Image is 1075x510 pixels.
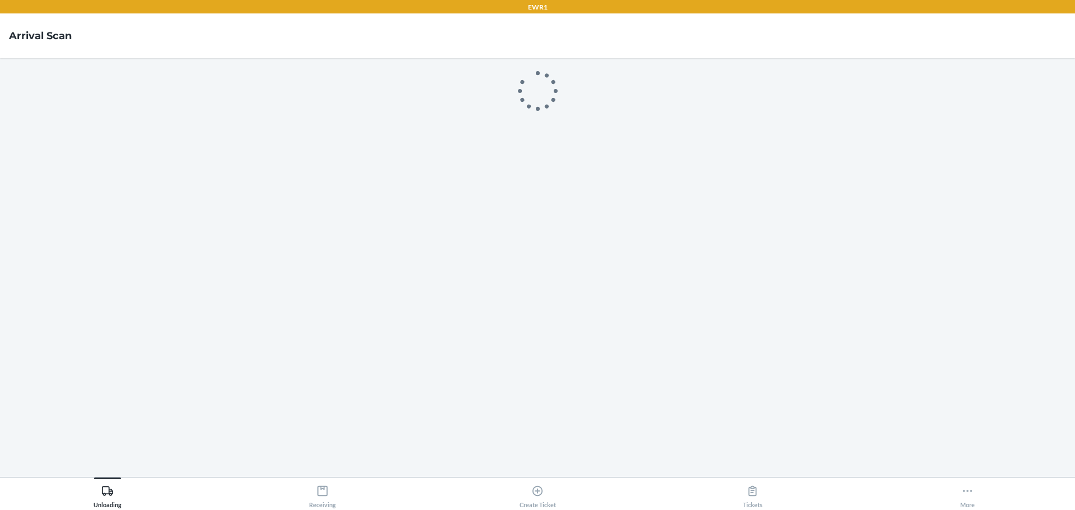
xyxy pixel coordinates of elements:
h4: Arrival Scan [9,29,72,43]
p: EWR1 [528,2,548,12]
button: Receiving [215,478,430,508]
div: Tickets [743,480,763,508]
button: Create Ticket [430,478,645,508]
div: Create Ticket [520,480,556,508]
div: Unloading [94,480,121,508]
button: Tickets [645,478,860,508]
div: Receiving [309,480,336,508]
button: More [860,478,1075,508]
div: More [960,480,975,508]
